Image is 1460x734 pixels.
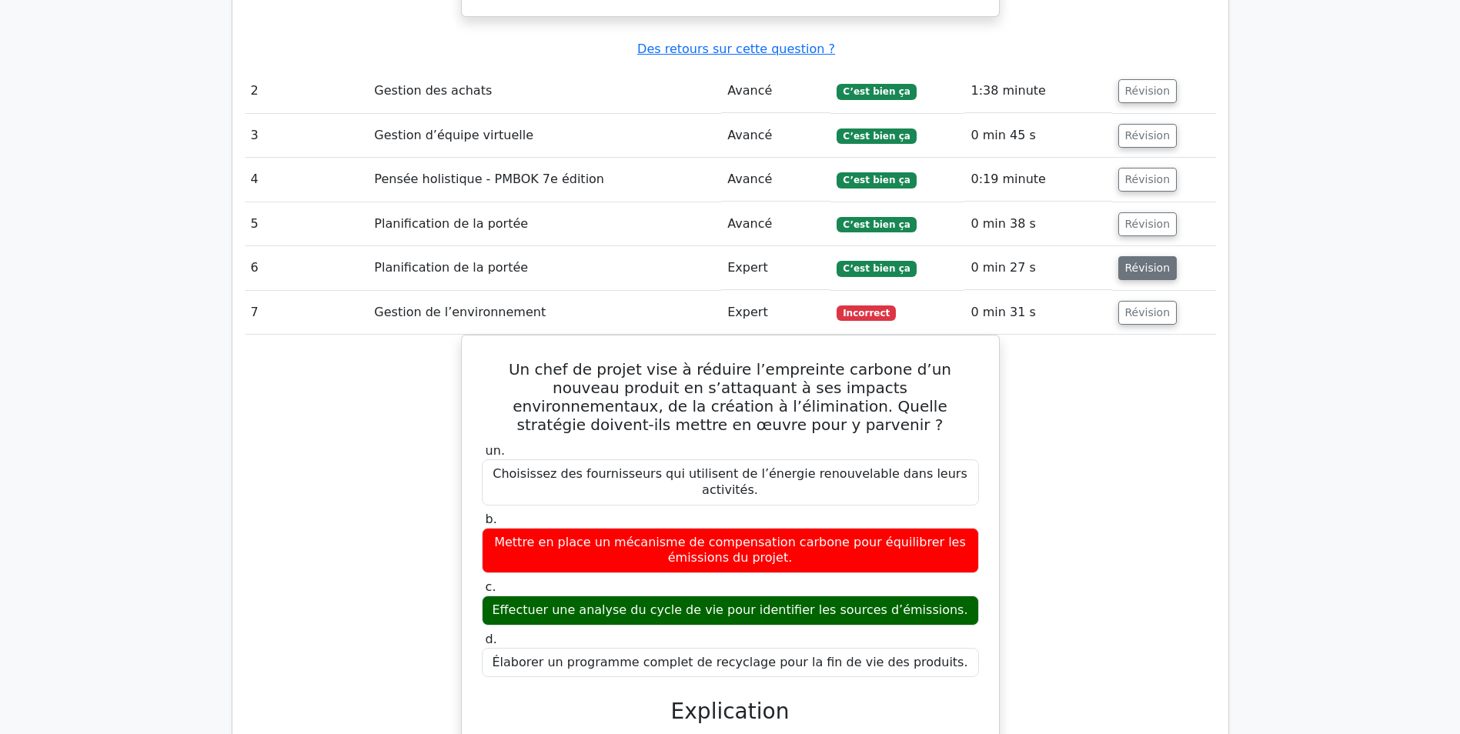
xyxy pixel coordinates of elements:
[482,459,979,505] div: Choisissez des fournisseurs qui utilisent de l’énergie renouvelable dans leurs activités.
[245,114,369,158] td: 3
[486,512,497,526] span: b.
[245,291,369,335] td: 7
[1118,79,1178,103] button: Révision
[721,114,830,158] td: Avancé
[964,114,1111,158] td: 0 min 45 s
[721,291,830,335] td: Expert
[837,128,916,144] span: C’est bien ça
[368,202,721,246] td: Planification de la portée
[482,648,979,678] div: Élaborer un programme complet de recyclage pour la fin de vie des produits.
[245,202,369,246] td: 5
[368,246,721,290] td: Planification de la portée
[837,305,896,321] span: Incorrect
[1118,301,1178,325] button: Révision
[964,202,1111,246] td: 0 min 38 s
[1118,124,1178,148] button: Révision
[637,42,835,56] a: Des retours sur cette question ?
[486,443,505,458] span: un.
[368,114,721,158] td: Gestion d’équipe virtuelle
[368,291,721,335] td: Gestion de l’environnement
[1118,168,1178,192] button: Révision
[245,69,369,113] td: 2
[964,246,1111,290] td: 0 min 27 s
[837,172,916,188] span: C’est bien ça
[837,84,916,99] span: C’est bien ça
[368,158,721,202] td: Pensée holistique - PMBOK 7e édition
[721,158,830,202] td: Avancé
[837,217,916,232] span: C’est bien ça
[721,246,830,290] td: Expert
[482,596,979,626] div: Effectuer une analyse du cycle de vie pour identifier les sources d’émissions.
[491,699,970,725] h3: Explication
[964,291,1111,335] td: 0 min 31 s
[480,360,981,434] h5: Un chef de projet vise à réduire l’empreinte carbone d’un nouveau produit en s’attaquant à ses im...
[486,579,496,594] span: c.
[721,202,830,246] td: Avancé
[837,261,916,276] span: C’est bien ça
[368,69,721,113] td: Gestion des achats
[721,69,830,113] td: Avancé
[245,158,369,202] td: 4
[964,158,1111,202] td: 0:19 minute
[486,632,497,646] span: d.
[1118,256,1178,280] button: Révision
[964,69,1111,113] td: 1:38 minute
[1118,212,1178,236] button: Révision
[482,528,979,574] div: Mettre en place un mécanisme de compensation carbone pour équilibrer les émissions du projet.
[245,246,369,290] td: 6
